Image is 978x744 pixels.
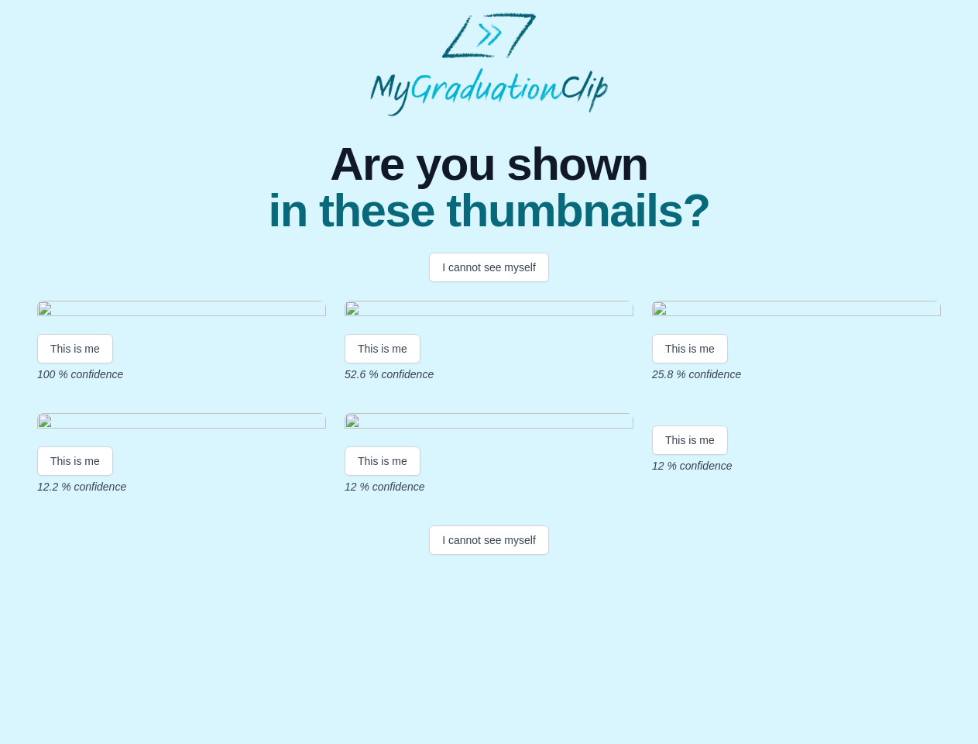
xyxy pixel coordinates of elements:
p: 52.6 % confidence [345,367,633,382]
button: I cannot see myself [429,525,549,555]
button: I cannot see myself [429,253,549,282]
p: 25.8 % confidence [652,367,941,382]
button: This is me [345,446,420,476]
button: This is me [37,446,113,476]
img: MyGraduationClip [370,12,609,116]
p: 12.2 % confidence [37,479,326,494]
img: dedaa65dc47d4d249b7ef468d41cf5ee302d9288.gif [652,301,941,322]
p: 12 % confidence [652,479,941,494]
img: c6a8bf92e1e5bc32270240a03af352259b1deec9.gif [652,413,941,434]
button: This is me [652,446,728,476]
img: b0646a7d667aab6c9555b8d7dfdd6635f5825bbe.gif [345,301,633,322]
img: 48221f245df1b6dbe42ff07bbd9b1d0e97bceac9.gif [37,413,326,434]
img: a7f6201e702ca4614ad0d6c224c67879cb315d59.gif [345,413,633,434]
span: in these thumbnails? [268,188,709,234]
button: This is me [652,334,728,363]
button: This is me [345,334,420,363]
p: 100 % confidence [37,367,326,382]
p: 12 % confidence [345,479,633,494]
button: This is me [37,334,113,363]
span: Are you shown [268,141,709,188]
img: e83f69ba914bfe2842e127f13bc9d05cd7a4930a.gif [37,301,326,322]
